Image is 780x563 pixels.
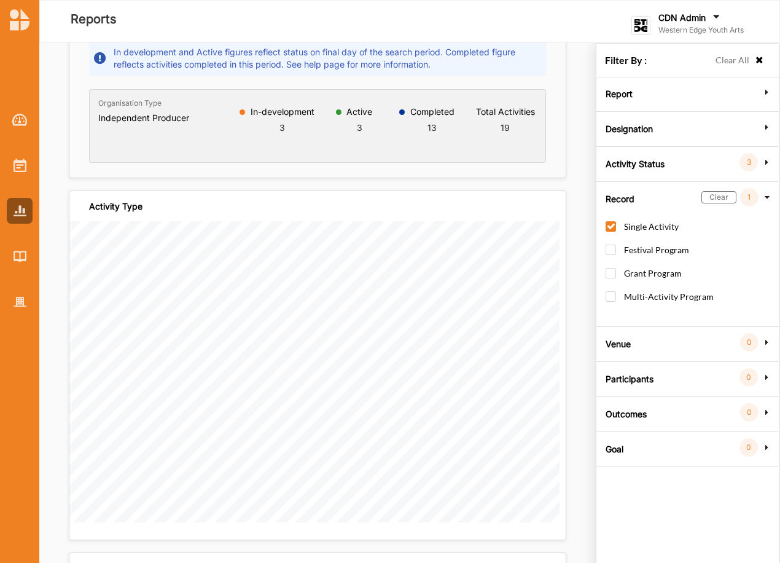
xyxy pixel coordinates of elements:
div: 1 [740,188,759,207]
label: Grant Program [606,268,682,291]
div: 0 [740,403,759,422]
img: logo [631,16,650,35]
a: Reports [7,198,33,224]
a: Dashboard [7,107,33,133]
label: Completed [410,107,454,117]
label: In-development [251,107,314,117]
label: Participants [606,359,653,396]
div: 0 [740,333,759,352]
img: Activities [14,159,26,172]
label: Organisation Type [98,98,162,108]
img: Dashboard [12,114,28,126]
div: 3 [251,121,314,134]
label: Designation [606,109,653,146]
label: Goal [606,429,623,466]
label: Report [606,74,633,111]
label: Outcomes [606,394,647,431]
img: logo [10,9,29,31]
label: Multi-Activity Program [606,291,714,314]
div: Activity Type [89,201,142,212]
img: Library [14,251,26,261]
label: Single Activity [606,221,679,244]
a: Activities [7,152,33,178]
a: Organisation [7,289,33,315]
label: Reports [71,9,117,30]
div: 13 [410,121,454,134]
div: 3 [739,153,758,171]
label: CDN Admin [658,12,706,23]
label: Festival Program [606,245,689,267]
label: Filter By : [605,53,647,67]
p: In development and Active figures reflect status on final day of the search period. Completed fig... [114,46,540,71]
img: Organisation [14,297,26,307]
a: Library [7,243,33,269]
label: Clear All [716,53,749,67]
div: 3 [346,121,372,134]
label: Record [606,179,634,216]
div: 0 [739,438,758,457]
h6: Independent Producer [98,112,189,124]
label: Total Activities [476,107,535,117]
div: 19 [476,121,535,134]
img: Reports [14,205,26,216]
label: Venue [606,324,631,361]
label: Active [346,107,372,117]
div: Clear [701,191,736,203]
div: 0 [739,368,758,387]
label: Activity Status [606,144,665,181]
label: Western Edge Youth Arts [658,25,744,35]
